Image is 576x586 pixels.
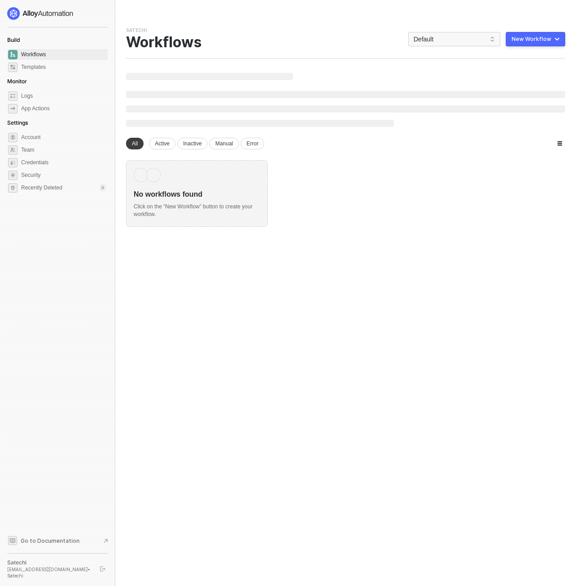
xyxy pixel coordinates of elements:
span: credentials [8,158,18,167]
span: icon-logs [8,91,18,101]
div: New Workflow [512,36,551,43]
span: Team [21,144,106,155]
div: No workflows found [134,182,260,199]
span: documentation [8,536,17,545]
button: New Workflow [506,32,565,46]
span: document-arrow [101,536,110,545]
span: marketplace [8,63,18,72]
span: Settings [7,119,28,126]
div: App Actions [21,105,49,113]
div: Active [149,138,175,149]
div: [EMAIL_ADDRESS][DOMAIN_NAME] • Satechi [7,566,92,579]
a: logo [7,7,108,20]
img: logo [7,7,74,20]
span: Recently Deleted [21,184,62,192]
span: Credentials [21,157,106,168]
div: Satechi [7,559,92,566]
div: Click on the ”New Workflow” button to create your workflow. [134,199,260,218]
div: Inactive [177,138,207,149]
span: logout [100,566,105,572]
span: settings [8,133,18,142]
div: 0 [100,184,106,191]
span: Security [21,170,106,180]
span: Logs [21,90,106,101]
div: Workflows [126,34,202,51]
span: Go to Documentation [21,537,80,545]
span: Build [7,36,20,43]
span: Monitor [7,78,27,85]
span: Templates [21,62,106,72]
div: Satechi [126,27,147,34]
span: icon-app-actions [8,104,18,113]
span: Account [21,132,106,143]
span: settings [8,183,18,193]
span: Default [414,32,495,46]
span: team [8,145,18,155]
span: Workflows [21,49,106,60]
div: All [126,138,144,149]
a: Knowledge Base [7,535,108,546]
span: dashboard [8,50,18,59]
div: Error [241,138,265,149]
span: security [8,171,18,180]
div: Manual [209,138,238,149]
